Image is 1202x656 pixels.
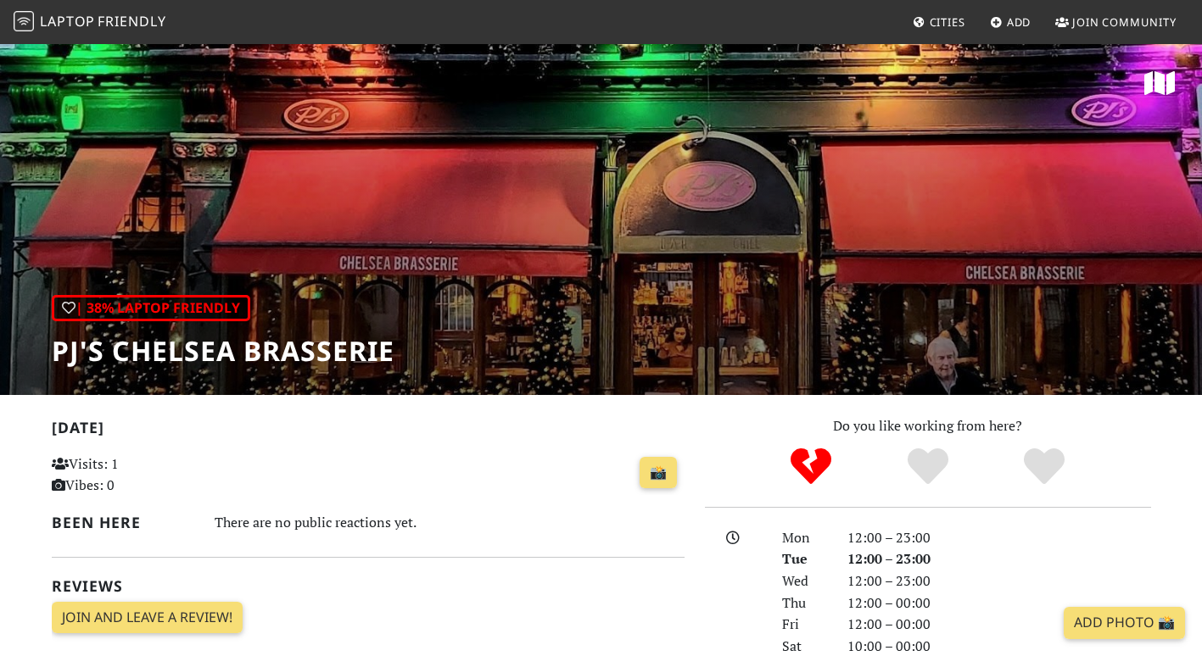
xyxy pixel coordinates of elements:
div: | 38% Laptop Friendly [52,295,250,322]
a: Add [983,7,1038,37]
span: Add [1007,14,1031,30]
div: 12:00 – 23:00 [837,527,1161,549]
div: Definitely! [986,446,1103,488]
div: 12:00 – 00:00 [837,592,1161,614]
div: No [752,446,869,488]
a: Join and leave a review! [52,602,243,634]
span: Cities [930,14,965,30]
div: Mon [772,527,836,549]
span: Join Community [1072,14,1177,30]
a: Join Community [1048,7,1183,37]
div: Yes [869,446,987,488]
a: LaptopFriendly LaptopFriendly [14,8,166,37]
a: Cities [906,7,972,37]
a: Add Photo 📸 [1064,607,1185,639]
div: 12:00 – 00:00 [837,614,1161,636]
div: 12:00 – 23:00 [837,548,1161,570]
div: Wed [772,570,836,592]
h1: PJ's Chelsea Brasserie [52,335,394,367]
div: 12:00 – 23:00 [837,570,1161,592]
span: Laptop [40,12,95,31]
h2: Been here [52,514,195,531]
p: Visits: 1 Vibes: 0 [52,453,249,497]
span: Friendly [98,12,165,31]
div: Fri [772,614,836,636]
h2: Reviews [52,577,685,595]
img: LaptopFriendly [14,11,34,31]
p: Do you like working from here? [705,415,1151,437]
div: Tue [772,548,836,570]
h2: [DATE] [52,419,685,443]
a: 📸 [640,457,677,489]
div: Thu [772,592,836,614]
div: There are no public reactions yet. [215,510,685,535]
